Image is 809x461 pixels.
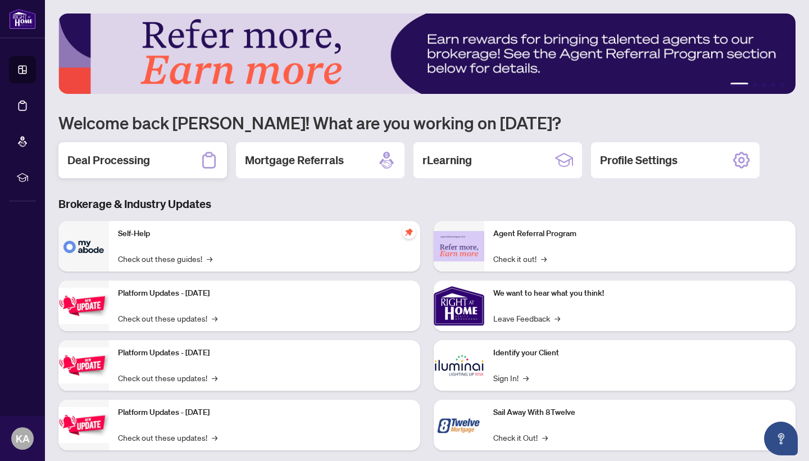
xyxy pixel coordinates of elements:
[212,431,217,444] span: →
[212,372,217,384] span: →
[67,152,150,168] h2: Deal Processing
[730,83,748,87] button: 1
[422,152,472,168] h2: rLearning
[600,152,678,168] h2: Profile Settings
[118,287,411,300] p: Platform Updates - [DATE]
[434,340,484,391] img: Identify your Client
[780,83,784,87] button: 5
[118,312,217,324] a: Check out these updates!→
[493,347,787,359] p: Identify your Client
[118,406,411,419] p: Platform Updates - [DATE]
[118,347,411,359] p: Platform Updates - [DATE]
[434,231,484,262] img: Agent Referral Program
[523,372,529,384] span: →
[434,281,484,331] img: We want to hear what you think!
[58,347,109,383] img: Platform Updates - July 8, 2025
[493,431,548,444] a: Check it Out!→
[402,225,416,239] span: pushpin
[58,112,796,133] h1: Welcome back [PERSON_NAME]! What are you working on [DATE]?
[493,252,547,265] a: Check it out!→
[493,228,787,240] p: Agent Referral Program
[493,287,787,300] p: We want to hear what you think!
[16,431,30,446] span: KA
[58,196,796,212] h3: Brokerage & Industry Updates
[118,372,217,384] a: Check out these updates!→
[493,406,787,419] p: Sail Away With 8Twelve
[207,252,212,265] span: →
[118,252,212,265] a: Check out these guides!→
[542,431,548,444] span: →
[493,312,560,324] a: Leave Feedback→
[541,252,547,265] span: →
[118,431,217,444] a: Check out these updates!→
[771,83,775,87] button: 4
[753,83,757,87] button: 2
[493,372,529,384] a: Sign In!→
[118,228,411,240] p: Self-Help
[212,312,217,324] span: →
[762,83,766,87] button: 3
[764,422,798,455] button: Open asap
[434,400,484,450] img: Sail Away With 8Twelve
[555,312,560,324] span: →
[245,152,344,168] h2: Mortgage Referrals
[9,8,36,29] img: logo
[58,407,109,442] img: Platform Updates - June 23, 2025
[58,221,109,272] img: Self-Help
[58,13,796,94] img: Slide 0
[58,288,109,323] img: Platform Updates - July 21, 2025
